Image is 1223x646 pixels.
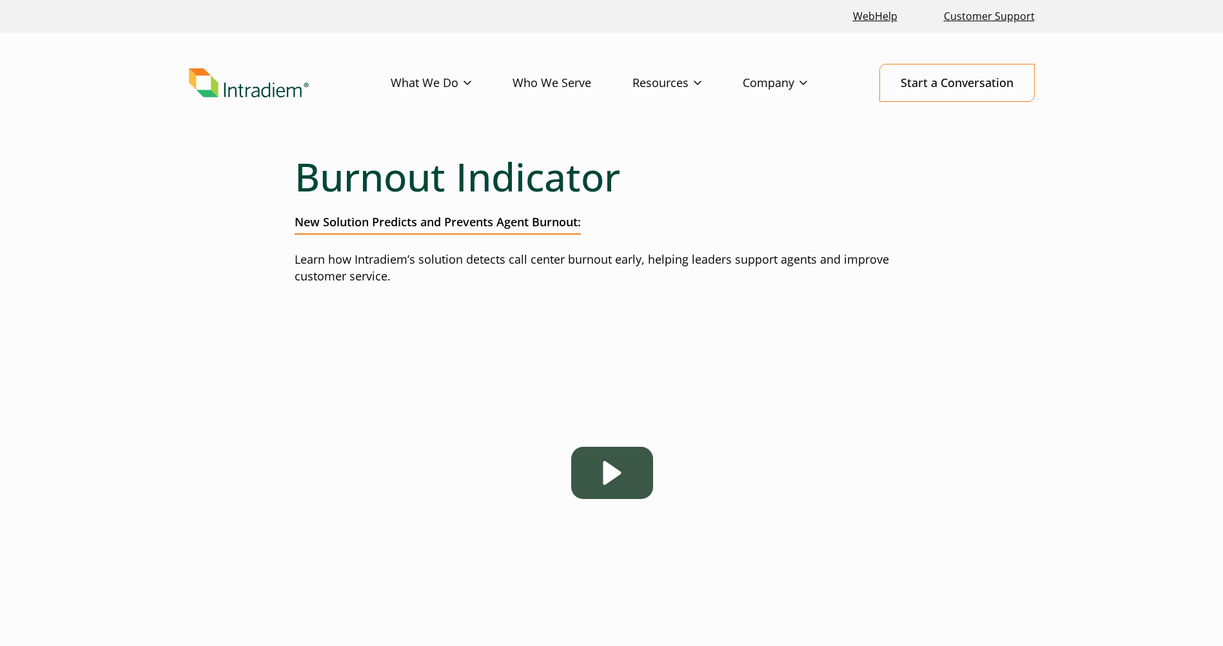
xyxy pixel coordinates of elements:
h2: New Solution Predicts and Prevents Agent Burnout: [295,215,581,235]
a: Company [743,64,848,102]
img: Intradiem [189,68,309,98]
p: Learn how Intradiem’s solution detects call center burnout early, helping leaders support agents ... [295,251,929,285]
a: Start a Conversation [879,64,1035,102]
a: Link to homepage of Intradiem [189,68,391,98]
h1: Burnout Indicator [295,153,929,200]
a: Resources [632,64,743,102]
a: Customer Support [939,3,1040,30]
a: What We Do [391,64,513,102]
a: Who We Serve [513,64,632,102]
div: Play [571,447,653,499]
a: Link opens in a new window [848,3,903,30]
